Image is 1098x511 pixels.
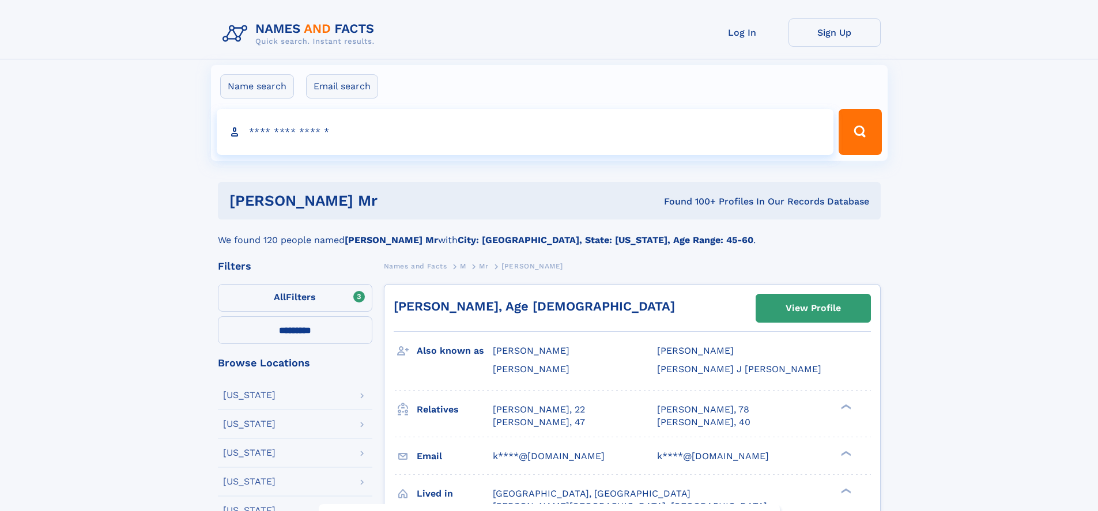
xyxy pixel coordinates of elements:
[223,448,276,457] div: [US_STATE]
[417,446,493,466] h3: Email
[306,74,378,99] label: Email search
[756,294,870,322] a: View Profile
[520,195,869,208] div: Found 100+ Profiles In Our Records Database
[223,419,276,429] div: [US_STATE]
[218,18,384,50] img: Logo Names and Facts
[229,194,521,208] h1: [PERSON_NAME] Mr
[384,259,447,273] a: Names and Facts
[223,391,276,400] div: [US_STATE]
[493,403,585,416] a: [PERSON_NAME], 22
[788,18,881,47] a: Sign Up
[838,487,852,494] div: ❯
[479,262,488,270] span: Mr
[657,345,734,356] span: [PERSON_NAME]
[493,364,569,374] span: [PERSON_NAME]
[493,416,585,429] a: [PERSON_NAME], 47
[458,234,753,245] b: City: [GEOGRAPHIC_DATA], State: [US_STATE], Age Range: 45-60
[223,477,276,486] div: [US_STATE]
[696,18,788,47] a: Log In
[218,261,372,271] div: Filters
[274,292,286,302] span: All
[417,341,493,361] h3: Also known as
[417,400,493,419] h3: Relatives
[838,403,852,410] div: ❯
[460,262,466,270] span: M
[220,74,294,99] label: Name search
[838,449,852,457] div: ❯
[217,109,834,155] input: search input
[501,262,563,270] span: [PERSON_NAME]
[839,109,881,155] button: Search Button
[218,284,372,312] label: Filters
[786,295,841,321] div: View Profile
[657,403,749,416] a: [PERSON_NAME], 78
[218,219,881,247] div: We found 120 people named with .
[493,488,691,499] span: [GEOGRAPHIC_DATA], [GEOGRAPHIC_DATA]
[657,416,750,429] a: [PERSON_NAME], 40
[218,358,372,368] div: Browse Locations
[460,259,466,273] a: M
[345,234,438,245] b: [PERSON_NAME] Mr
[493,345,569,356] span: [PERSON_NAME]
[657,364,821,374] span: [PERSON_NAME] J [PERSON_NAME]
[394,299,675,313] a: [PERSON_NAME], Age [DEMOGRAPHIC_DATA]
[479,259,488,273] a: Mr
[417,484,493,504] h3: Lived in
